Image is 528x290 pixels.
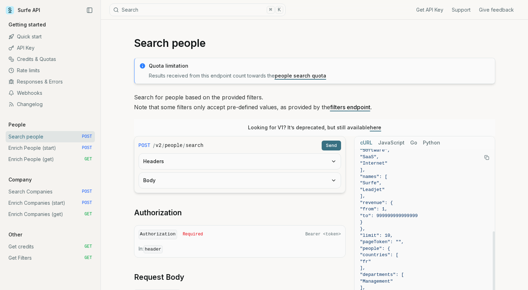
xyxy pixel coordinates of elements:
span: Required [183,232,203,237]
button: Headers [139,154,341,169]
span: "Software", [360,148,390,153]
span: "countries": [ [360,252,399,258]
span: "Leadjet" [360,187,385,192]
a: Support [452,6,471,13]
span: / [183,142,185,149]
p: Looking for V1? It’s deprecated, but still available [248,124,381,131]
span: POST [82,200,92,206]
code: Authorization [139,230,177,239]
span: ], [360,193,366,199]
span: GET [84,211,92,217]
a: people search quota [275,73,326,79]
a: Search Companies POST [6,186,95,197]
span: POST [82,134,92,140]
p: People [6,121,29,128]
a: Enrich People (get) GET [6,154,95,165]
a: Search people POST [6,131,95,142]
p: Other [6,231,25,238]
a: Responses & Errors [6,76,95,87]
span: GET [84,255,92,261]
span: / [162,142,164,149]
a: Enrich People (start) POST [6,142,95,154]
p: Company [6,176,35,183]
button: Search⌘K [109,4,286,16]
span: } [360,220,363,225]
a: Rate limits [6,65,95,76]
a: Request Body [134,272,184,282]
span: "departments": [ [360,272,404,277]
span: ], [360,167,366,173]
span: ], [360,265,366,271]
button: Send [322,141,341,150]
span: POST [139,142,151,149]
a: Quick start [6,31,95,42]
a: API Key [6,42,95,54]
kbd: ⌘ [267,6,274,14]
a: Webhooks [6,87,95,99]
a: here [370,124,381,130]
span: POST [82,189,92,195]
span: "people": { [360,246,390,251]
span: "Surfe", [360,180,382,186]
span: Bearer <token> [305,232,341,237]
p: Search for people based on the provided filters. Note that some filters only accept pre-defined v... [134,92,495,112]
span: }, [360,226,366,232]
span: "from": 1, [360,206,388,212]
h1: Search people [134,37,495,49]
p: Quota limitation [149,62,491,69]
a: Get credits GET [6,241,95,252]
button: Python [423,136,440,149]
button: cURL [360,136,372,149]
a: filters endpoint [330,104,370,111]
span: "Management" [360,279,393,284]
a: Give feedback [479,6,514,13]
span: "Internet" [360,161,388,166]
button: JavaScript [378,136,405,149]
span: "fr" [360,259,371,264]
code: v2 [156,142,162,149]
a: Surfe API [6,5,40,16]
a: Changelog [6,99,95,110]
button: Go [410,136,417,149]
span: / [153,142,155,149]
span: GET [84,156,92,162]
span: GET [84,244,92,249]
button: Collapse Sidebar [84,5,95,16]
button: Body [139,173,341,188]
kbd: K [275,6,283,14]
a: Enrich Companies (start) POST [6,197,95,209]
span: POST [82,145,92,151]
a: Get API Key [416,6,443,13]
a: Get Filters GET [6,252,95,264]
a: Enrich Companies (get) GET [6,209,95,220]
span: "revenue": { [360,200,393,205]
span: "to": 999999999999999 [360,213,418,218]
code: search [186,142,203,149]
span: "limit": 10, [360,233,393,238]
code: header [144,245,163,253]
p: Results received from this endpoint count towards the [149,72,491,79]
p: In: [139,245,341,253]
a: Credits & Quotas [6,54,95,65]
button: Copy Text [481,152,492,163]
code: people [165,142,182,149]
p: Getting started [6,21,49,28]
a: Authorization [134,208,182,218]
span: "names": [ [360,174,388,179]
span: "SaaS", [360,154,380,160]
span: "pageToken": "", [360,239,404,245]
